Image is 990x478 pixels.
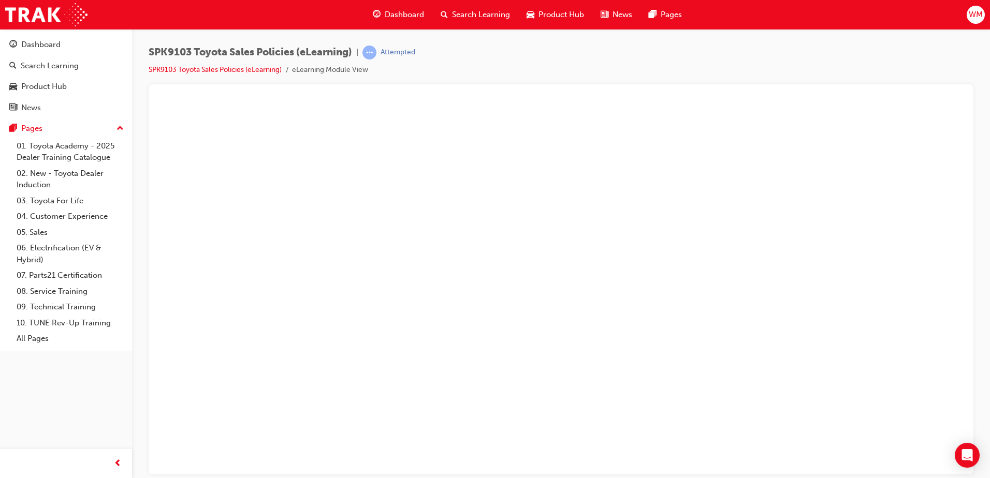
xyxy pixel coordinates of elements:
span: Pages [661,9,682,21]
a: All Pages [12,331,128,347]
a: SPK9103 Toyota Sales Policies (eLearning) [149,65,282,74]
a: News [4,98,128,117]
span: news-icon [9,103,17,113]
a: Product Hub [4,77,128,96]
span: car-icon [527,8,534,21]
a: 06. Electrification (EV & Hybrid) [12,240,128,267]
span: SPK9103 Toyota Sales Policies (eLearning) [149,47,352,58]
img: Trak [5,3,88,26]
a: guage-iconDashboard [365,4,432,25]
span: | [356,47,358,58]
a: 05. Sales [12,225,128,241]
span: learningRecordVerb_ATTEMPT-icon [362,46,376,59]
a: 10. TUNE Rev-Up Training [12,315,128,331]
div: Dashboard [21,39,61,51]
a: 03. Toyota For Life [12,193,128,209]
a: 07. Parts21 Certification [12,267,128,283]
span: prev-icon [114,457,122,470]
span: Dashboard [385,9,424,21]
div: Open Intercom Messenger [955,443,980,468]
div: Pages [21,123,42,135]
span: pages-icon [649,8,657,21]
a: car-iconProduct Hub [518,4,592,25]
a: 04. Customer Experience [12,208,128,225]
div: News [21,102,41,114]
a: Dashboard [4,35,128,54]
a: search-iconSearch Learning [432,4,518,25]
a: 02. New - Toyota Dealer Induction [12,166,128,193]
a: 01. Toyota Academy - 2025 Dealer Training Catalogue [12,138,128,166]
li: eLearning Module View [292,64,368,76]
span: up-icon [117,122,124,136]
a: 09. Technical Training [12,299,128,315]
div: Search Learning [21,60,79,72]
a: pages-iconPages [640,4,690,25]
button: WM [967,6,985,24]
span: Product Hub [538,9,584,21]
a: news-iconNews [592,4,640,25]
span: guage-icon [373,8,381,21]
a: 08. Service Training [12,283,128,300]
span: search-icon [441,8,448,21]
span: pages-icon [9,124,17,133]
span: news-icon [601,8,608,21]
div: Attempted [381,48,415,57]
button: DashboardSearch LearningProduct HubNews [4,33,128,119]
button: Pages [4,119,128,138]
span: guage-icon [9,40,17,50]
div: Product Hub [21,81,67,93]
span: WM [969,9,983,21]
span: car-icon [9,82,17,92]
span: News [613,9,632,21]
span: search-icon [9,62,17,71]
span: Search Learning [452,9,510,21]
a: Search Learning [4,56,128,76]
